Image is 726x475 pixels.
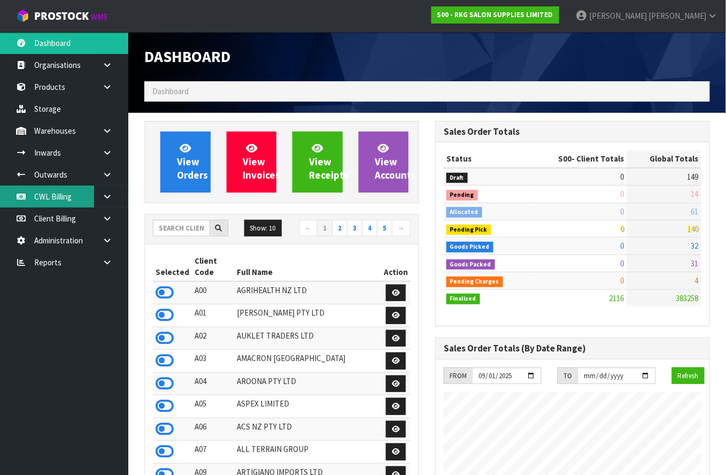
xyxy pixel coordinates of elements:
span: Finalised [446,294,480,304]
td: A07 [192,441,235,464]
td: A04 [192,372,235,395]
td: ASPEX LIMITED [235,395,381,418]
span: Pending [446,190,478,201]
span: 149 [688,172,699,182]
a: ← [299,220,318,237]
th: Selected [153,252,192,281]
td: [PERSON_NAME] PTY LTD [235,304,381,327]
small: WMS [91,12,107,22]
span: 2116 [609,293,624,303]
nav: Page navigation [290,220,411,239]
a: ViewInvoices [227,132,277,193]
span: 31 [691,258,699,269]
td: AUKLET TRADERS LTD [235,327,381,350]
a: 1 [317,220,333,237]
span: 0 [621,275,624,286]
a: ViewOrders [160,132,211,193]
span: View Invoices [243,142,281,182]
button: Refresh [672,367,705,385]
td: AMACRON [GEOGRAPHIC_DATA] [235,350,381,373]
a: S00 - RKG SALON SUPPLIES LIMITED [431,6,559,24]
td: A05 [192,395,235,418]
td: A01 [192,304,235,327]
a: 2 [332,220,347,237]
span: Dashboard [152,86,189,96]
span: ProStock [34,9,89,23]
th: Action [381,252,411,281]
span: 383258 [676,293,699,303]
strong: S00 - RKG SALON SUPPLIES LIMITED [437,10,553,19]
span: View Orders [177,142,208,182]
a: ViewReceipts [292,132,343,193]
td: A00 [192,281,235,304]
span: Pending Charges [446,277,503,287]
th: Global Totals [627,150,701,167]
th: Status [444,150,529,167]
th: Client Code [192,252,235,281]
span: 0 [621,224,624,234]
span: [PERSON_NAME] [589,11,647,21]
div: FROM [444,367,472,385]
span: Pending Pick [446,225,491,235]
th: Full Name [235,252,381,281]
span: 32 [691,241,699,251]
span: 4 [695,275,699,286]
td: A06 [192,418,235,441]
a: → [392,220,411,237]
span: 0 [621,189,624,199]
span: S00 [559,154,572,164]
td: A03 [192,350,235,373]
td: A02 [192,327,235,350]
span: 0 [621,172,624,182]
span: 61 [691,206,699,217]
span: View Accounts [375,142,416,182]
span: 0 [621,258,624,269]
span: 0 [621,241,624,251]
h3: Sales Order Totals (By Date Range) [444,343,701,354]
button: Show: 10 [244,220,282,237]
span: Draft [446,173,468,183]
a: 4 [362,220,377,237]
span: Allocated [446,207,482,218]
span: 0 [621,206,624,217]
td: ACS NZ PTY LTD [235,418,381,441]
span: Dashboard [144,47,230,66]
span: View Receipts [309,142,349,182]
td: AROONA PTY LTD [235,372,381,395]
input: Search clients [153,220,210,236]
span: [PERSON_NAME] [648,11,706,21]
td: AGRIHEALTH NZ LTD [235,281,381,304]
span: Goods Picked [446,242,493,252]
img: cube-alt.png [16,9,29,22]
th: - Client Totals [529,150,627,167]
div: TO [558,367,577,385]
span: 14 [691,189,699,199]
a: 3 [347,220,362,237]
a: ViewAccounts [359,132,409,193]
h3: Sales Order Totals [444,127,701,137]
span: 140 [688,224,699,234]
td: ALL TERRAIN GROUP [235,441,381,464]
a: 5 [377,220,392,237]
span: Goods Packed [446,259,495,270]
